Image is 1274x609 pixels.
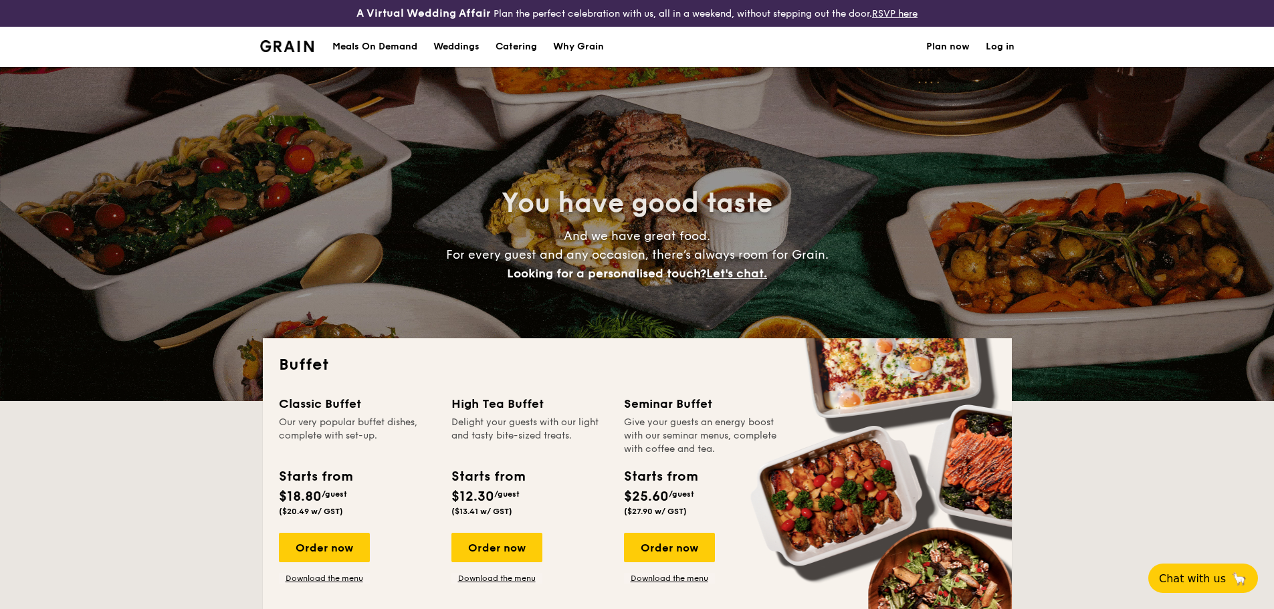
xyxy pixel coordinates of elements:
[624,416,780,456] div: Give your guests an energy boost with our seminar menus, complete with coffee and tea.
[324,27,425,67] a: Meals On Demand
[433,27,480,67] div: Weddings
[451,533,542,562] div: Order now
[279,416,435,456] div: Our very popular buffet dishes, complete with set-up.
[624,533,715,562] div: Order now
[926,27,970,67] a: Plan now
[553,27,604,67] div: Why Grain
[507,266,706,281] span: Looking for a personalised touch?
[488,27,545,67] a: Catering
[279,533,370,562] div: Order now
[986,27,1015,67] a: Log in
[451,416,608,456] div: Delight your guests with our light and tasty bite-sized treats.
[451,507,512,516] span: ($13.41 w/ GST)
[279,394,435,413] div: Classic Buffet
[279,507,343,516] span: ($20.49 w/ GST)
[332,27,417,67] div: Meals On Demand
[446,229,829,281] span: And we have great food. For every guest and any occasion, there’s always room for Grain.
[451,489,494,505] span: $12.30
[356,5,491,21] h4: A Virtual Wedding Affair
[624,507,687,516] span: ($27.90 w/ GST)
[322,489,347,499] span: /guest
[451,467,524,487] div: Starts from
[624,489,669,505] span: $25.60
[1159,572,1226,585] span: Chat with us
[451,394,608,413] div: High Tea Buffet
[706,266,767,281] span: Let's chat.
[279,573,370,584] a: Download the menu
[545,27,612,67] a: Why Grain
[494,489,520,499] span: /guest
[1231,571,1247,586] span: 🦙
[279,489,322,505] span: $18.80
[279,354,996,376] h2: Buffet
[451,573,542,584] a: Download the menu
[502,187,772,219] span: You have good taste
[496,27,537,67] h1: Catering
[279,467,352,487] div: Starts from
[425,27,488,67] a: Weddings
[624,467,697,487] div: Starts from
[260,40,314,52] a: Logotype
[872,8,918,19] a: RSVP here
[1148,564,1258,593] button: Chat with us🦙
[252,5,1023,21] div: Plan the perfect celebration with us, all in a weekend, without stepping out the door.
[624,394,780,413] div: Seminar Buffet
[624,573,715,584] a: Download the menu
[260,40,314,52] img: Grain
[669,489,694,499] span: /guest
